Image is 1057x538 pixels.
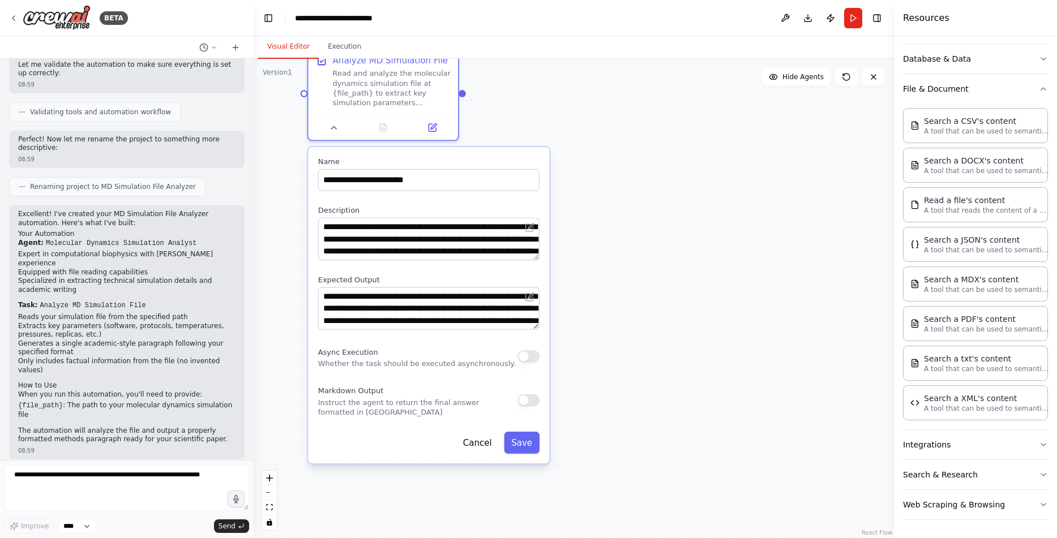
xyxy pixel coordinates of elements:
button: Open in editor [523,220,537,235]
p: A tool that reads the content of a file. To use this tool, provide a 'file_path' parameter with t... [924,206,1049,215]
div: Read and analyze the molecular dynamics simulation file at {file_path} to extract key simulation ... [333,68,451,107]
div: Search a txt's content [924,353,1049,364]
p: A tool that can be used to semantic search a query from a PDF's content. [924,325,1049,334]
li: Expert in computational biophysics with [PERSON_NAME] experience [18,250,236,268]
p: A tool that can be used to semantic search a query from a CSV's content. [924,127,1049,136]
div: Analyze MD Simulation FileRead and analyze the molecular dynamics simulation file at {file_path} ... [307,46,459,141]
div: Version 1 [263,68,292,77]
div: 08:59 [18,80,236,89]
img: JSONSearchTool [910,240,919,249]
p: When you run this automation, you'll need to provide: [18,390,236,399]
button: Open in side panel [412,120,453,135]
button: Send [214,519,249,533]
li: Extracts key parameters (software, protocols, temperatures, pressures, replicas, etc.) [18,322,236,339]
li: Generates a single academic-style paragraph following your specified format [18,339,236,357]
div: BETA [100,11,128,25]
button: Search & Research [903,460,1048,489]
button: Hide Agents [762,68,831,86]
div: Analyze MD Simulation File [333,54,448,66]
img: XMLSearchTool [910,398,919,407]
a: React Flow attribution [862,530,892,536]
button: Integrations [903,430,1048,459]
button: fit view [262,500,277,515]
button: Web Scraping & Browsing [903,490,1048,519]
label: Name [318,157,540,166]
img: CSVSearchTool [910,121,919,130]
code: {file_path} [18,402,63,410]
button: toggle interactivity [262,515,277,530]
span: Markdown Output [318,387,384,395]
button: Start a new chat [226,41,245,54]
code: Analyze MD Simulation File [40,302,146,309]
img: FileReadTool [910,200,919,209]
p: Whether the task should be executed asynchronously. [318,359,516,368]
span: Improve [21,522,49,531]
button: Open in editor [523,290,537,304]
p: Excellent! I've created your MD Simulation File Analyzer automation. Here's what I've built: [18,210,236,227]
div: 08:59 [18,155,236,163]
h2: How to Use [18,381,236,390]
div: Read a file's content [924,195,1049,206]
img: PDFSearchTool [910,319,919,328]
li: Only includes factual information from the file (no invented values) [18,357,236,375]
button: Save [504,432,540,454]
li: Specialized in extracting technical simulation details and academic writing [18,277,236,294]
div: Search a PDF's content [924,313,1049,325]
div: Search a MDX's content [924,274,1049,285]
button: Hide right sidebar [869,10,885,26]
div: Search a XML's content [924,393,1049,404]
p: A tool that can be used to semantic search a query from a XML's content. [924,404,1049,413]
img: DOCXSearchTool [910,161,919,170]
div: Search a JSON's content [924,234,1049,246]
code: Molecular Dynamics Simulation Analyst [46,239,196,247]
button: Visual Editor [258,35,319,59]
button: Improve [5,519,54,533]
button: Cancel [456,432,499,454]
label: Expected Output [318,275,540,285]
li: : The path to your molecular dynamics simulation file [18,401,236,419]
div: Search a CSV's content [924,115,1049,127]
button: Hide left sidebar [260,10,276,26]
img: TXTSearchTool [910,359,919,368]
p: A tool that can be used to semantic search a query from a DOCX's content. [924,166,1049,175]
p: Instruct the agent to return the final answer formatted in [GEOGRAPHIC_DATA] [318,398,518,417]
button: Switch to previous chat [195,41,222,54]
span: Renaming project to MD Simulation File Analyzer [30,182,196,191]
strong: Agent: [18,239,44,247]
div: Search a DOCX's content [924,155,1049,166]
button: No output available [357,120,409,135]
label: Description [318,205,540,215]
p: A tool that can be used to semantic search a query from a JSON's content. [924,246,1049,255]
div: React Flow controls [262,471,277,530]
h4: Resources [903,11,949,25]
span: Send [219,522,236,531]
span: Async Execution [318,348,378,356]
button: zoom in [262,471,277,485]
span: Validating tools and automation workflow [30,107,171,117]
span: Hide Agents [782,72,824,81]
div: 08:59 [18,446,236,455]
p: A tool that can be used to semantic search a query from a MDX's content. [924,285,1049,294]
li: Equipped with file reading capabilities [18,268,236,277]
nav: breadcrumb [295,12,399,24]
strong: Task: [18,301,38,309]
p: Perfect! Now let me rename the project to something more descriptive: [18,135,236,153]
div: File & Document [903,104,1048,429]
p: The automation will analyze the file and output a properly formatted methods paragraph ready for ... [18,427,236,444]
img: Logo [23,5,91,31]
button: Execution [319,35,370,59]
p: A tool that can be used to semantic search a query from a txt's content. [924,364,1049,373]
button: Click to speak your automation idea [228,490,245,507]
li: Reads your simulation file from the specified path [18,313,236,322]
button: zoom out [262,485,277,500]
h2: Your Automation [18,230,236,239]
p: Let me validate the automation to make sure everything is set up correctly: [18,61,236,78]
button: File & Document [903,74,1048,104]
button: Database & Data [903,44,1048,74]
img: MDXSearchTool [910,279,919,289]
